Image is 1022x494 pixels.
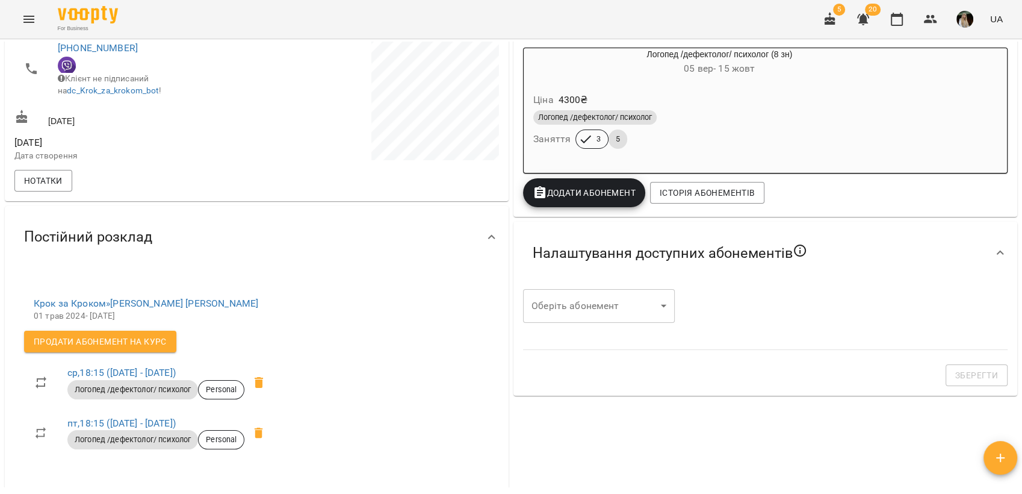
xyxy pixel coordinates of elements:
span: [DATE] [14,136,255,150]
p: 4300 ₴ [559,93,588,107]
span: 5 [609,134,627,145]
a: dc_Krok_za_krokom_bot [67,86,159,95]
p: 01 трав 2024 - [DATE] [34,310,273,322]
span: Логопед /дефектолог/ психолог [533,112,657,123]
button: UA [985,8,1008,30]
span: 20 [865,4,881,16]
span: Клієнт не підписаний на ! [58,73,162,95]
div: [DATE] [12,107,257,130]
div: Логопед /дефектолог/ психолог (8 зн) [524,48,915,77]
span: Логопед /дефектолог/ психолог [67,434,198,445]
img: Voopty Logo [58,6,118,23]
span: Personal [199,384,244,395]
img: Viber [58,57,76,75]
button: Логопед /дефектолог/ психолог (8 зн)05 вер- 15 жовтЦіна4300₴Логопед /дефектолог/ психологЗаняття35 [524,48,915,163]
span: Логопед /дефектолог/ психолог [67,384,198,395]
button: Нотатки [14,170,72,192]
span: 3 [589,134,608,145]
img: db9e5aee73aab2f764342d08fe444bbe.JPG [956,11,973,28]
span: 5 [833,4,845,16]
span: For Business [58,25,118,33]
span: 05 вер - 15 жовт [684,63,755,74]
a: Крок за Кроком»[PERSON_NAME] [PERSON_NAME] [34,298,258,309]
span: Історія абонементів [660,186,755,200]
div: Клієнт підписаний на VooptyBot [58,55,91,73]
a: [PHONE_NUMBER] [58,42,138,54]
p: Дата створення [14,150,255,162]
a: пт,18:15 ([DATE] - [DATE]) [67,417,176,429]
button: Menu [14,5,43,34]
span: Додати Абонемент [533,186,636,200]
span: Personal [199,434,244,445]
h6: Ціна [533,92,554,108]
span: Видалити приватний урок Яценишин Галина ср 18:15 клієнта Шпур Поліна [244,368,273,397]
span: Постійний розклад [24,228,152,246]
div: Налаштування доступних абонементів [513,222,1017,284]
a: ср,18:15 ([DATE] - [DATE]) [67,367,176,378]
span: Видалити приватний урок Яценишин Галина пт 18:15 клієнта Шпур Поліна [244,419,273,448]
button: Історія абонементів [650,182,764,204]
span: Нотатки [24,174,63,188]
div: Постійний розклад [5,206,509,268]
span: Налаштування доступних абонементів [533,243,807,263]
h6: Заняття [533,131,571,148]
svg: Якщо не обрано жодного, клієнт зможе побачити всі публічні абонементи [793,243,807,258]
div: ​ [523,289,675,323]
button: Додати Абонемент [523,178,645,207]
span: Продати абонемент на Курс [34,334,167,349]
span: UA [990,13,1003,25]
button: Продати абонемент на Курс [24,331,176,352]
